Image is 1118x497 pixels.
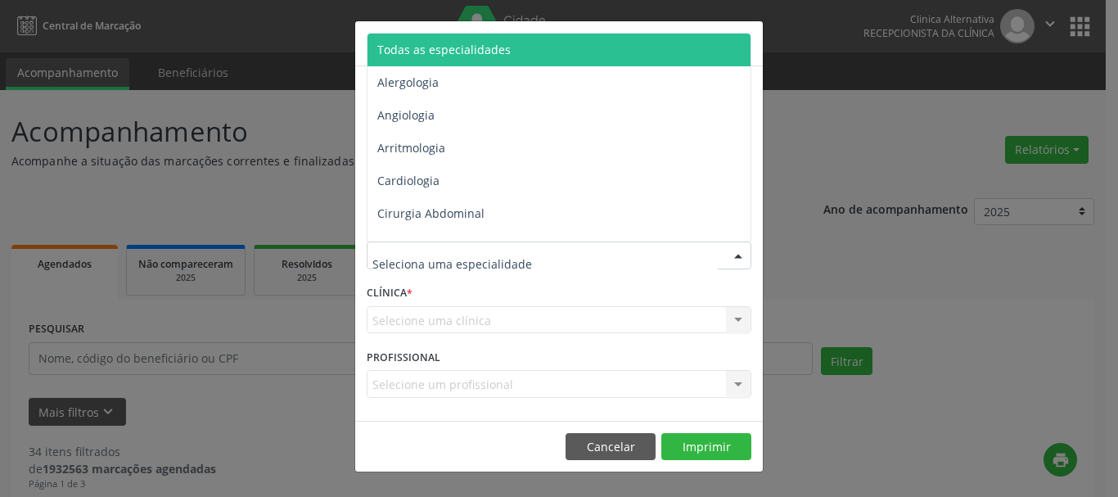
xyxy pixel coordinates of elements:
[377,140,445,156] span: Arritmologia
[367,281,412,306] label: CLÍNICA
[377,75,439,90] span: Alergologia
[661,433,751,461] button: Imprimir
[730,21,763,61] button: Close
[367,33,554,54] h5: Relatório de agendamentos
[377,107,435,123] span: Angiologia
[377,173,440,188] span: Cardiologia
[377,238,478,254] span: Cirurgia Bariatrica
[377,42,511,57] span: Todas as especialidades
[566,433,656,461] button: Cancelar
[377,206,485,221] span: Cirurgia Abdominal
[367,345,440,370] label: PROFISSIONAL
[372,247,718,280] input: Seleciona uma especialidade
